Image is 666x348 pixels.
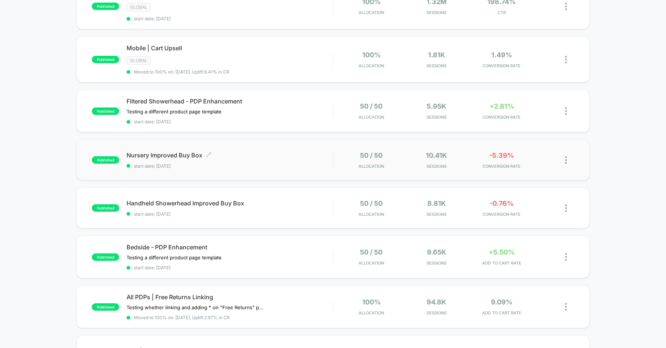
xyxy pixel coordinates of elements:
span: 100% [362,51,381,59]
span: Moved to 100% on: [DATE] . Uplift: 2.97% in CR [134,315,230,320]
span: published [92,56,119,63]
span: published [92,108,119,115]
span: published [92,3,119,10]
span: Sessions [406,10,467,15]
span: 50 / 50 [360,248,383,256]
img: close [565,303,567,311]
span: ADD TO CART RATE [471,260,532,266]
img: close [565,204,567,212]
span: Handheld Showerhead Improved Buy Box [127,199,333,207]
span: CONVERSION RATE [471,115,532,120]
span: Testing whether linking and adding * on "Free Returns" plays a role in ATC Rate & CVR [127,304,264,310]
span: -0.76% [490,199,514,207]
span: 50 / 50 [360,102,383,110]
img: close [565,56,567,64]
span: 9.65k [427,248,446,256]
span: Allocation [359,260,384,266]
img: close [565,253,567,261]
span: +5.50% [489,248,515,256]
span: Allocation [359,115,384,120]
span: CONVERSION RATE [471,164,532,169]
span: 100% [362,298,381,306]
span: 5.95k [427,102,446,110]
span: Bedside - PDP Enhancement [127,243,333,251]
span: Sessions [406,212,467,217]
span: CONVERSION RATE [471,63,532,68]
span: Testing a different product page template [127,255,222,260]
span: start date: [DATE] [127,163,333,169]
span: Allocation [359,310,384,315]
span: CONVERSION RATE [471,212,532,217]
span: 50 / 50 [360,151,383,159]
img: close [565,3,567,10]
span: Allocation [359,212,384,217]
span: Allocation [359,164,384,169]
span: published [92,253,119,261]
span: +2.81% [490,102,514,110]
span: published [92,204,119,212]
span: Sessions [406,63,467,68]
span: 50 / 50 [360,199,383,207]
span: CTR [471,10,532,15]
span: Allocation [359,10,384,15]
img: close [565,156,567,164]
span: Filtered Showerhead - PDP Enhancement [127,98,333,105]
span: Mobile | Cart Upsell [127,44,333,52]
span: 9.09% [491,298,512,306]
span: published [92,303,119,311]
span: All PDPs | Free Returns Linking [127,293,333,301]
span: -5.39% [489,151,514,159]
span: start date: [DATE] [127,211,333,217]
span: start date: [DATE] [127,119,333,124]
span: Moved to 100% on: [DATE] . Uplift: 6.41% in CR [134,69,229,75]
span: 1.81k [428,51,445,59]
span: published [92,156,119,164]
span: GLOBAL [127,3,151,11]
span: Nursery Improved Buy Box [127,151,333,159]
span: Sessions [406,260,467,266]
span: ADD TO CART RATE [471,310,532,315]
span: 1.49% [491,51,512,59]
span: start date: [DATE] [127,16,333,21]
span: Allocation [359,63,384,68]
span: Testing a different product page template [127,109,222,115]
span: 94.8k [427,298,446,306]
span: Sessions [406,115,467,120]
span: start date: [DATE] [127,265,333,270]
span: GLOBAL [127,56,151,65]
span: Sessions [406,310,467,315]
img: close [565,107,567,115]
span: 10.41k [426,151,447,159]
span: 8.81k [427,199,446,207]
span: Sessions [406,164,467,169]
